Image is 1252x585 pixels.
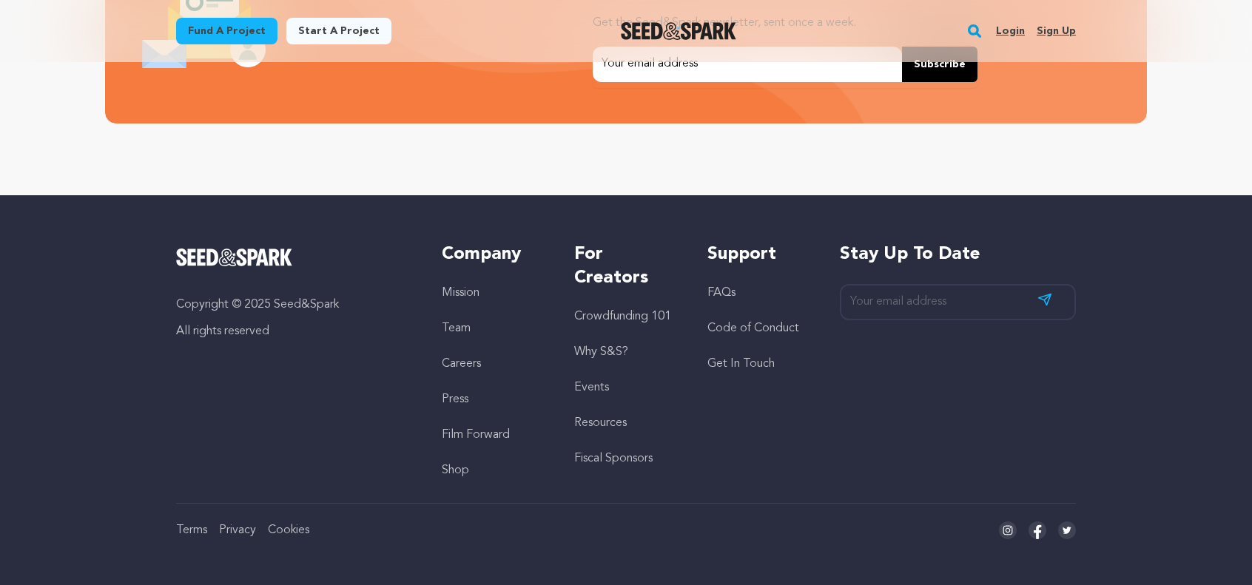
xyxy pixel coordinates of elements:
a: Privacy [219,524,256,536]
a: Mission [442,287,479,299]
a: Seed&Spark Homepage [176,248,412,266]
img: Seed&Spark Logo [176,248,292,266]
a: Careers [442,358,481,370]
p: Copyright © 2025 Seed&Spark [176,296,412,314]
a: Events [574,382,609,393]
input: Your email address [840,284,1076,320]
a: Start a project [286,18,391,44]
a: Get In Touch [707,358,775,370]
p: All rights reserved [176,322,412,340]
a: Terms [176,524,207,536]
a: Why S&S? [574,346,628,358]
h5: Stay up to date [840,243,1076,266]
a: Crowdfunding 101 [574,311,671,322]
h5: Support [707,243,810,266]
a: Sign up [1037,19,1076,43]
a: Team [442,322,471,334]
a: Login [996,19,1025,43]
a: Seed&Spark Homepage [621,22,737,40]
a: Shop [442,464,469,476]
img: Seed&Spark Logo Dark Mode [621,22,737,40]
a: Fiscal Sponsors [574,453,653,464]
a: Film Forward [442,429,510,441]
a: Code of Conduct [707,322,799,334]
a: FAQs [707,287,736,299]
h5: For Creators [574,243,677,290]
a: Resources [574,417,627,429]
a: Cookies [268,524,309,536]
a: Fund a project [176,18,277,44]
input: Your email address [593,47,903,82]
a: Press [442,393,468,405]
h5: Company [442,243,545,266]
button: Subscribe [902,47,977,82]
span: Subscribe [914,57,966,72]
